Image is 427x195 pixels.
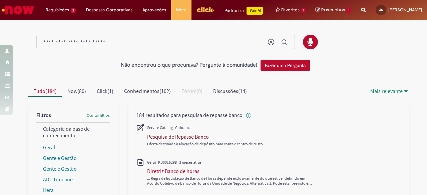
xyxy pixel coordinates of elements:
h2: Não encontrou o que procurava? Pergunte à comunidade! [121,62,257,68]
span: More [176,7,186,13]
span: 1 [301,8,306,13]
span: 2 [70,8,76,13]
span: JS [379,8,383,12]
span: 1 [346,7,351,13]
span: Despesas Corporativas [86,7,132,13]
span: Rascunhos [321,7,345,13]
span: Aprovações [142,7,166,13]
img: click_logo_yellow_360x200.png [196,5,215,15]
span: [PERSON_NAME] [388,7,422,13]
button: Fazer uma Pergunta [261,60,310,71]
span: Favoritos [281,7,300,13]
span: Requisições [46,7,69,13]
div: Padroniza [225,7,263,15]
img: ServiceNow [1,3,35,17]
a: Rascunhos [316,7,351,13]
p: +GenAi [247,7,263,15]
